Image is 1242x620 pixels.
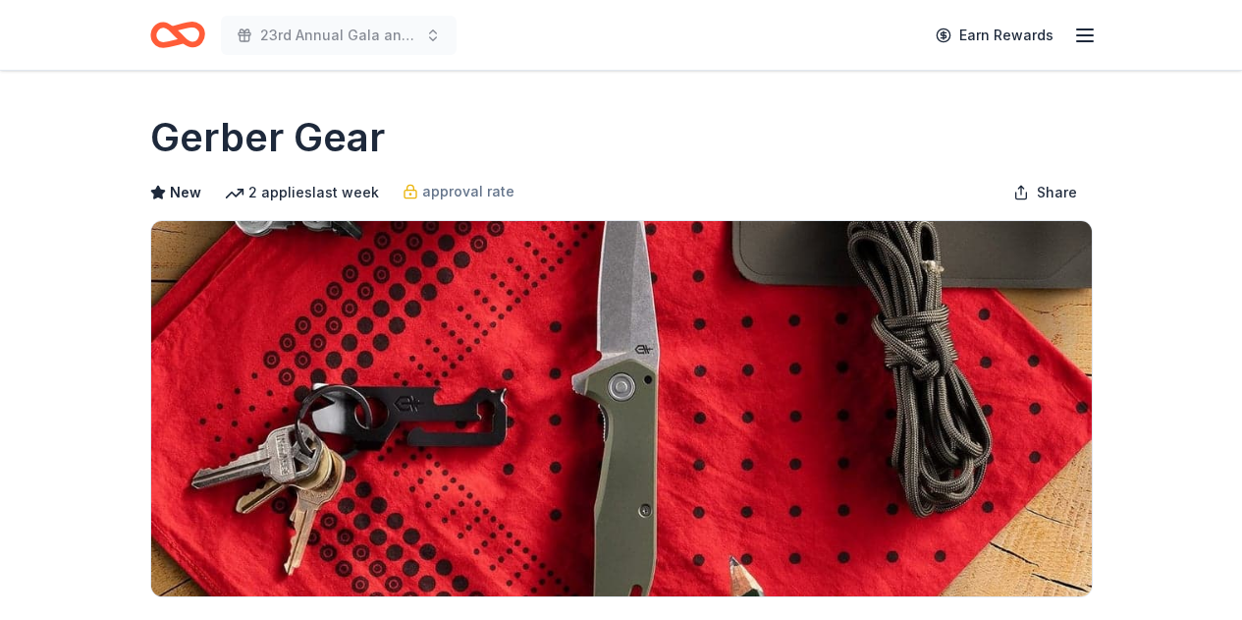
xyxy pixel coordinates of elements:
[150,12,205,58] a: Home
[998,173,1093,212] button: Share
[170,181,201,204] span: New
[150,110,385,165] h1: Gerber Gear
[225,181,379,204] div: 2 applies last week
[260,24,417,47] span: 23rd Annual Gala and Silent Auction
[221,16,457,55] button: 23rd Annual Gala and Silent Auction
[1037,181,1077,204] span: Share
[924,18,1065,53] a: Earn Rewards
[151,221,1092,596] img: Image for Gerber Gear
[403,180,514,203] a: approval rate
[422,180,514,203] span: approval rate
